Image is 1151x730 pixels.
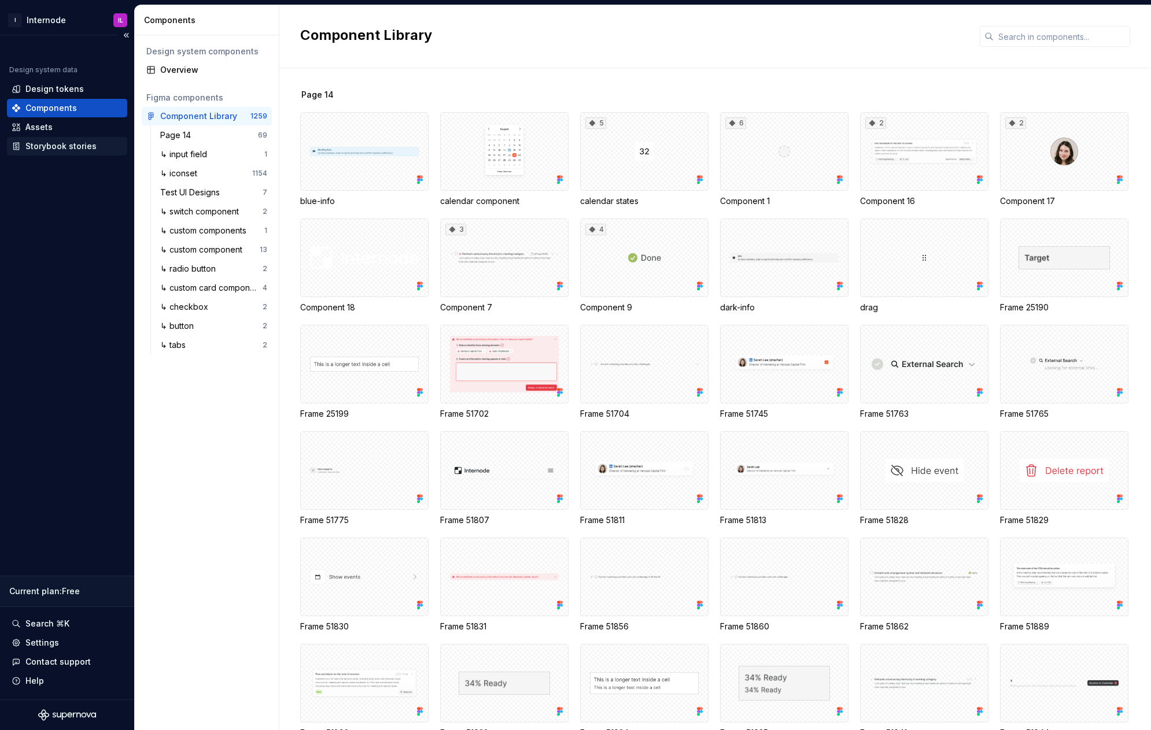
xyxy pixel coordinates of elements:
[300,538,429,632] div: Frame 51830
[720,195,849,207] div: Component 1
[260,245,267,254] div: 13
[720,621,849,632] div: Frame 51860
[142,107,272,125] a: Component Library1259
[580,302,709,313] div: Component 9
[7,99,127,117] a: Components
[440,431,569,526] div: Frame 51807
[300,112,429,207] div: blue-info
[720,112,849,207] div: 6Component 1
[7,614,127,633] button: Search ⌘K
[720,408,849,420] div: Frame 51745
[440,408,569,420] div: Frame 51702
[160,225,251,236] div: ↳ custom components
[440,302,569,313] div: Component 7
[301,89,334,101] span: Page 14
[1000,538,1128,632] div: Frame 51889
[118,16,123,25] div: IL
[440,325,569,420] div: Frame 51702
[160,301,213,313] div: ↳ checkbox
[8,13,22,27] div: I
[263,321,267,331] div: 2
[160,206,244,217] div: ↳ switch component
[25,637,59,649] div: Settings
[580,218,709,313] div: 4Component 9
[263,264,267,273] div: 2
[300,26,966,45] h2: Component Library
[725,117,746,129] div: 6
[146,92,267,103] div: Figma components
[300,218,429,313] div: Component 18
[7,672,127,690] button: Help
[580,514,709,526] div: Frame 51811
[146,46,267,57] div: Design system components
[1000,218,1128,313] div: Frame 25190
[160,244,247,255] div: ↳ custom component
[142,61,272,79] a: Overview
[860,218,988,313] div: drag
[300,408,429,420] div: Frame 25199
[1000,302,1128,313] div: Frame 25190
[250,112,267,121] div: 1259
[860,112,988,207] div: 2Component 16
[1000,408,1128,420] div: Frame 51765
[160,149,212,160] div: ↳ input field
[25,656,91,668] div: Contact support
[25,121,53,133] div: Assets
[720,538,849,632] div: Frame 51860
[1000,621,1128,632] div: Frame 51889
[580,431,709,526] div: Frame 51811
[865,117,886,129] div: 2
[860,621,988,632] div: Frame 51862
[160,263,220,275] div: ↳ radio button
[38,709,96,721] a: Supernova Logo
[25,140,97,152] div: Storybook stories
[156,279,272,297] a: ↳ custom card components4
[25,83,84,95] div: Design tokens
[440,538,569,632] div: Frame 51831
[9,586,125,597] div: Current plan : Free
[580,408,709,420] div: Frame 51704
[156,145,272,164] a: ↳ input field1
[445,224,466,235] div: 3
[1005,117,1026,129] div: 2
[440,218,569,313] div: 3Component 7
[440,195,569,207] div: calendar component
[156,202,272,221] a: ↳ switch component2
[860,325,988,420] div: Frame 51763
[7,80,127,98] a: Design tokens
[585,224,606,235] div: 4
[860,514,988,526] div: Frame 51828
[263,188,267,197] div: 7
[160,282,263,294] div: ↳ custom card components
[144,14,274,26] div: Components
[156,164,272,183] a: ↳ iconset1154
[860,408,988,420] div: Frame 51763
[580,538,709,632] div: Frame 51856
[860,538,988,632] div: Frame 51862
[263,207,267,216] div: 2
[118,27,134,43] button: Collapse sidebar
[160,129,195,141] div: Page 14
[258,131,267,140] div: 69
[720,431,849,526] div: Frame 51813
[440,621,569,632] div: Frame 51831
[160,339,190,351] div: ↳ tabs
[300,431,429,526] div: Frame 51775
[300,302,429,313] div: Component 18
[860,195,988,207] div: Component 16
[580,325,709,420] div: Frame 51704
[440,514,569,526] div: Frame 51807
[720,302,849,313] div: dark-info
[7,118,127,136] a: Assets
[160,168,202,179] div: ↳ iconset
[263,283,267,292] div: 4
[720,218,849,313] div: dark-info
[160,110,237,122] div: Component Library
[264,150,267,159] div: 1
[263,340,267,350] div: 2
[7,633,127,652] a: Settings
[300,195,429,207] div: blue-info
[156,336,272,354] a: ↳ tabs2
[9,65,78,75] div: Design system data
[156,126,272,144] a: Page 1469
